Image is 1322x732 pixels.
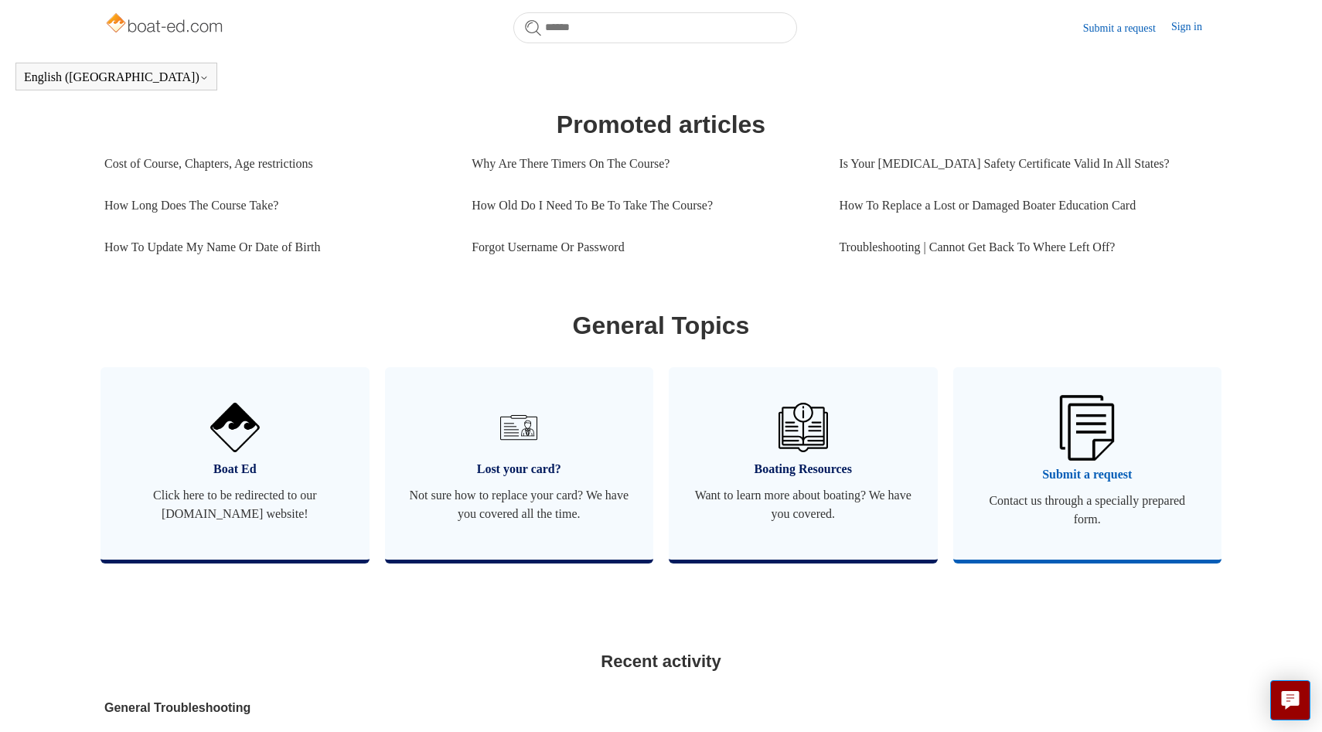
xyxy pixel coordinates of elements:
[839,143,1206,185] a: Is Your [MEDICAL_DATA] Safety Certificate Valid In All States?
[104,649,1218,674] h2: Recent activity
[124,460,346,478] span: Boat Ed
[124,486,346,523] span: Click here to be redirected to our [DOMAIN_NAME] website!
[1270,680,1310,720] button: Live chat
[692,460,915,478] span: Boating Resources
[472,143,816,185] a: Why Are There Timers On The Course?
[104,106,1218,143] h1: Promoted articles
[104,9,227,40] img: Boat-Ed Help Center home page
[669,367,938,560] a: Boating Resources Want to learn more about boating? We have you covered.
[472,185,816,226] a: How Old Do I Need To Be To Take The Course?
[408,486,631,523] span: Not sure how to replace your card? We have you covered all the time.
[104,226,448,268] a: How To Update My Name Or Date of Birth
[1083,20,1171,36] a: Submit a request
[472,226,816,268] a: Forgot Username Or Password
[494,403,543,452] img: 01HZPCYVT14CG9T703FEE4SFXC
[839,226,1206,268] a: Troubleshooting | Cannot Get Back To Where Left Off?
[385,367,654,560] a: Lost your card? Not sure how to replace your card? We have you covered all the time.
[104,143,448,185] a: Cost of Course, Chapters, Age restrictions
[104,699,884,717] a: General Troubleshooting
[976,492,1199,529] span: Contact us through a specially prepared form.
[104,307,1218,344] h1: General Topics
[408,460,631,478] span: Lost your card?
[24,70,209,84] button: English ([GEOGRAPHIC_DATA])
[839,185,1206,226] a: How To Replace a Lost or Damaged Boater Education Card
[692,486,915,523] span: Want to learn more about boating? We have you covered.
[976,465,1199,484] span: Submit a request
[953,367,1222,560] a: Submit a request Contact us through a specially prepared form.
[513,12,797,43] input: Search
[101,367,370,560] a: Boat Ed Click here to be redirected to our [DOMAIN_NAME] website!
[104,185,448,226] a: How Long Does The Course Take?
[779,403,828,452] img: 01HZPCYVZMCNPYXCC0DPA2R54M
[1171,19,1218,37] a: Sign in
[210,403,260,452] img: 01HZPCYVNCVF44JPJQE4DN11EA
[1060,395,1114,460] img: 01HZPCYW3NK71669VZTW7XY4G9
